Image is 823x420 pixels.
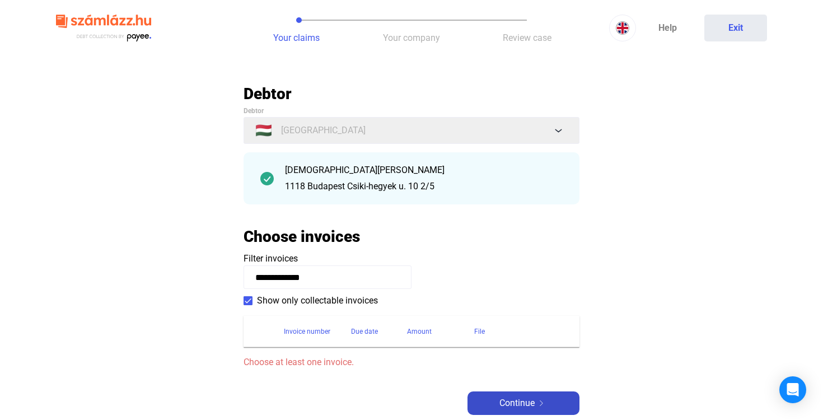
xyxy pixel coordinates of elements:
[244,117,579,144] button: 🇭🇺[GEOGRAPHIC_DATA]
[244,253,298,264] span: Filter invoices
[351,325,378,338] div: Due date
[503,32,551,43] span: Review case
[285,164,563,177] div: [DEMOGRAPHIC_DATA][PERSON_NAME]
[56,10,151,46] img: szamlazzhu-logo
[609,15,636,41] button: EN
[474,325,485,338] div: File
[281,124,366,137] span: [GEOGRAPHIC_DATA]
[285,180,563,193] div: 1118 Budapest Csiki-hegyek u. 10 2/5
[407,325,432,338] div: Amount
[383,32,440,43] span: Your company
[499,396,535,410] span: Continue
[704,15,767,41] button: Exit
[636,15,699,41] a: Help
[244,84,579,104] h2: Debtor
[284,325,351,338] div: Invoice number
[616,21,629,35] img: EN
[273,32,320,43] span: Your claims
[284,325,330,338] div: Invoice number
[244,107,264,115] span: Debtor
[467,391,579,415] button: Continuearrow-right-white
[407,325,474,338] div: Amount
[244,356,579,369] span: Choose at least one invoice.
[474,325,566,338] div: File
[255,124,272,137] span: 🇭🇺
[244,227,360,246] h2: Choose invoices
[351,325,407,338] div: Due date
[260,172,274,185] img: checkmark-darker-green-circle
[257,294,378,307] span: Show only collectable invoices
[779,376,806,403] div: Open Intercom Messenger
[535,400,548,406] img: arrow-right-white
